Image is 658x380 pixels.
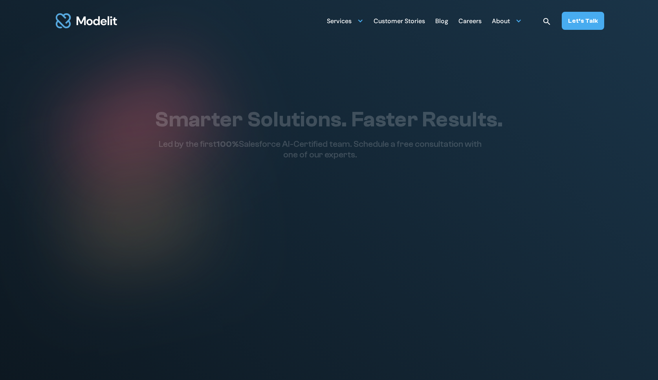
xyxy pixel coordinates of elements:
[435,14,448,29] div: Blog
[155,139,486,160] p: Led by the first Salesforce AI-Certified team. Schedule a free consultation with one of our experts.
[492,13,522,28] div: About
[216,139,239,149] span: 100%
[155,107,503,133] h1: Smarter Solutions. Faster Results.
[458,13,482,28] a: Careers
[435,13,448,28] a: Blog
[54,9,119,33] a: home
[374,13,425,28] a: Customer Stories
[458,14,482,29] div: Careers
[327,13,363,28] div: Services
[54,9,119,33] img: modelit logo
[374,14,425,29] div: Customer Stories
[562,12,604,30] a: Let’s Talk
[327,14,352,29] div: Services
[568,16,598,25] div: Let’s Talk
[492,14,510,29] div: About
